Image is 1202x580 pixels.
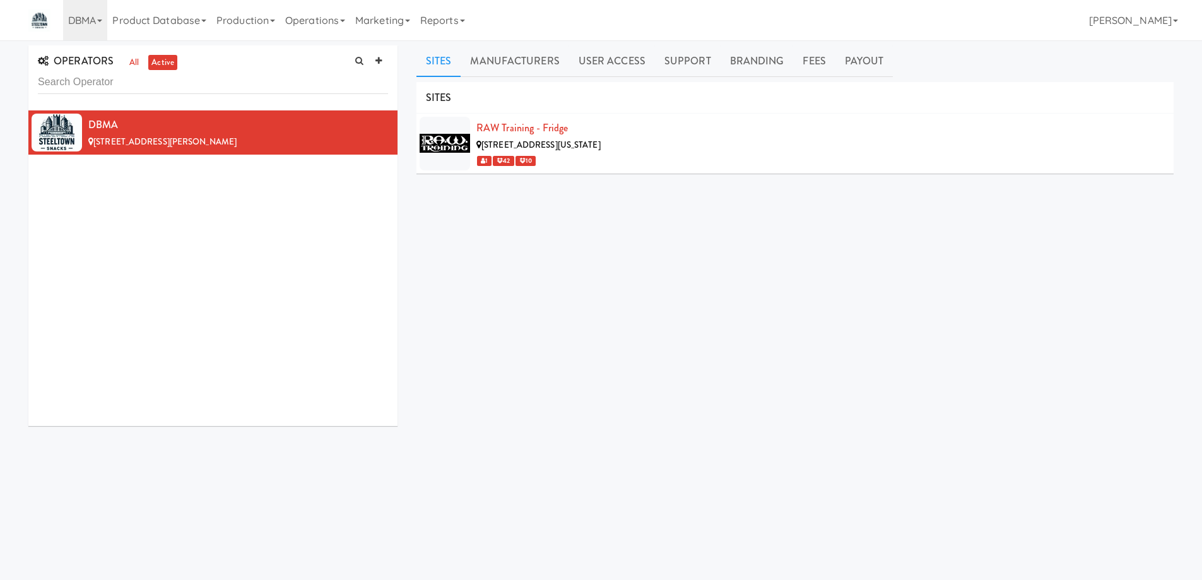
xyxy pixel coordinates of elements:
[416,45,461,77] a: Sites
[569,45,655,77] a: User Access
[38,54,114,68] span: OPERATORS
[38,71,388,94] input: Search Operator
[516,156,536,166] span: 10
[461,45,569,77] a: Manufacturers
[655,45,721,77] a: Support
[28,110,398,155] li: DBMA[STREET_ADDRESS][PERSON_NAME]
[426,90,452,105] span: SITES
[493,156,514,166] span: 42
[88,115,388,134] div: DBMA
[793,45,835,77] a: Fees
[148,55,177,71] a: active
[28,9,50,32] img: Micromart
[93,136,237,148] span: [STREET_ADDRESS][PERSON_NAME]
[476,121,568,135] a: RAW Training - Fridge
[481,139,601,151] span: [STREET_ADDRESS][US_STATE]
[126,55,142,71] a: all
[477,156,492,166] span: 1
[835,45,893,77] a: Payout
[721,45,794,77] a: Branding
